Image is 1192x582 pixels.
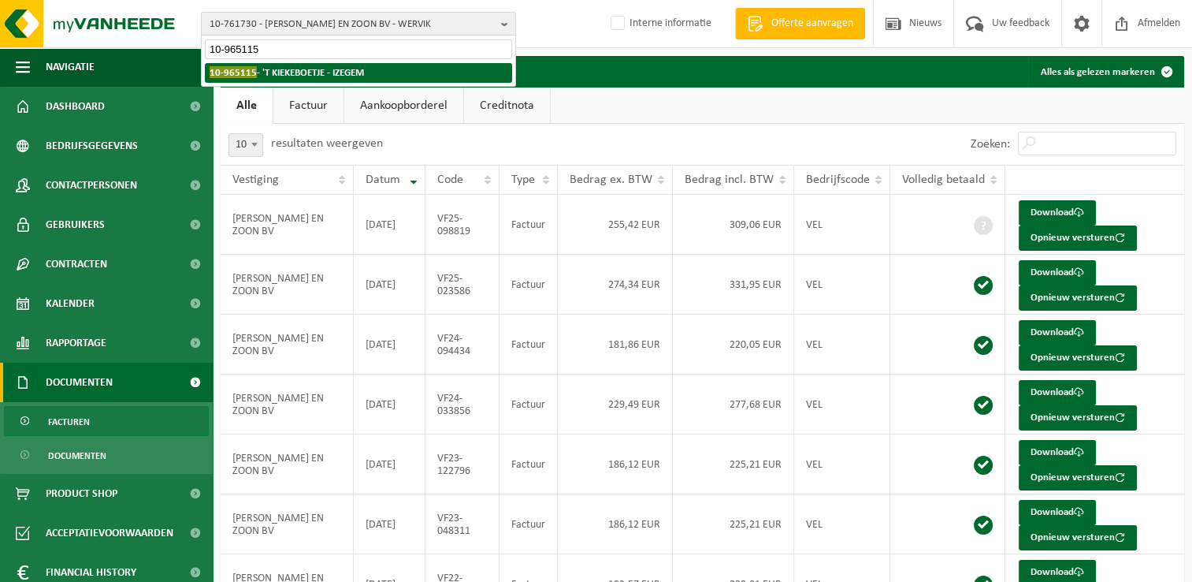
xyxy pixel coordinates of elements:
button: 10-761730 - [PERSON_NAME] EN ZOON BV - WERVIK [201,12,516,35]
td: 274,34 EUR [558,255,673,315]
span: Offerte aanvragen [767,16,857,32]
a: Download [1019,200,1096,226]
td: 331,95 EUR [673,255,794,315]
td: VF23-122796 [425,435,499,494]
a: Download [1019,260,1096,285]
button: Opnieuw versturen [1019,285,1137,311]
td: 225,21 EUR [673,435,794,494]
span: Bedrag incl. BTW [685,173,774,186]
input: Zoeken naar gekoppelde vestigingen [205,39,512,59]
td: [DATE] [354,375,426,435]
td: 225,21 EUR [673,494,794,554]
td: [PERSON_NAME] EN ZOON BV [221,375,354,435]
td: VF25-098819 [425,195,499,255]
span: Contracten [46,244,107,284]
a: Download [1019,320,1096,345]
button: Alles als gelezen markeren [1028,56,1183,88]
span: Vestiging [232,173,279,186]
td: [DATE] [354,255,426,315]
span: Bedrijfscode [806,173,870,186]
span: Volledig betaald [902,173,985,186]
td: 220,05 EUR [673,315,794,375]
a: Aankoopborderel [344,88,463,124]
td: VEL [794,494,890,554]
span: Kalender [46,284,95,323]
td: VF23-048311 [425,494,499,554]
td: [PERSON_NAME] EN ZOON BV [221,195,354,255]
button: Opnieuw versturen [1019,345,1137,371]
a: Download [1019,440,1096,465]
span: Facturen [48,407,90,437]
a: Offerte aanvragen [735,8,865,39]
td: 181,86 EUR [558,315,673,375]
td: [PERSON_NAME] EN ZOON BV [221,435,354,494]
span: 10-965115 [210,66,257,78]
td: VEL [794,255,890,315]
td: [DATE] [354,315,426,375]
td: 277,68 EUR [673,375,794,435]
span: Bedrag ex. BTW [570,173,652,186]
button: Opnieuw versturen [1019,525,1137,550]
td: 186,12 EUR [558,494,673,554]
td: VEL [794,435,890,494]
td: [DATE] [354,435,426,494]
span: Bedrijfsgegevens [46,126,138,166]
a: Download [1019,500,1096,525]
td: VF24-094434 [425,315,499,375]
td: Factuur [499,255,558,315]
span: Code [437,173,463,186]
span: Dashboard [46,87,105,126]
span: Gebruikers [46,205,105,244]
button: Opnieuw versturen [1019,226,1137,251]
button: Opnieuw versturen [1019,405,1137,431]
span: 10-761730 - [PERSON_NAME] EN ZOON BV - WERVIK [210,13,495,36]
td: 255,42 EUR [558,195,673,255]
span: Navigatie [46,47,95,87]
td: [DATE] [354,195,426,255]
td: 229,49 EUR [558,375,673,435]
span: Documenten [48,441,106,471]
a: Creditnota [464,88,550,124]
td: VEL [794,195,890,255]
td: 309,06 EUR [673,195,794,255]
td: [PERSON_NAME] EN ZOON BV [221,255,354,315]
td: VF25-023586 [425,255,499,315]
td: Factuur [499,435,558,494]
td: VEL [794,315,890,375]
a: Download [1019,380,1096,405]
span: Contactpersonen [46,166,137,205]
td: [PERSON_NAME] EN ZOON BV [221,315,354,375]
span: Rapportage [46,323,106,363]
td: Factuur [499,494,558,554]
label: resultaten weergeven [271,137,383,150]
a: Alle [221,88,273,124]
td: VF24-033856 [425,375,499,435]
td: 186,12 EUR [558,435,673,494]
td: [PERSON_NAME] EN ZOON BV [221,494,354,554]
button: Opnieuw versturen [1019,465,1137,491]
strong: - 'T KIEKEBOETJE - IZEGEM [210,66,364,78]
td: [DATE] [354,494,426,554]
a: Factuur [273,88,343,124]
a: Facturen [4,406,209,436]
label: Zoeken: [971,138,1010,151]
td: Factuur [499,315,558,375]
span: Documenten [46,363,113,402]
td: VEL [794,375,890,435]
label: Interne informatie [607,12,711,35]
span: Datum [366,173,400,186]
span: 10 [229,134,262,156]
span: Acceptatievoorwaarden [46,513,173,553]
span: Type [511,173,535,186]
td: Factuur [499,375,558,435]
a: Documenten [4,440,209,470]
span: 10 [228,133,263,157]
td: Factuur [499,195,558,255]
span: Product Shop [46,474,117,513]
